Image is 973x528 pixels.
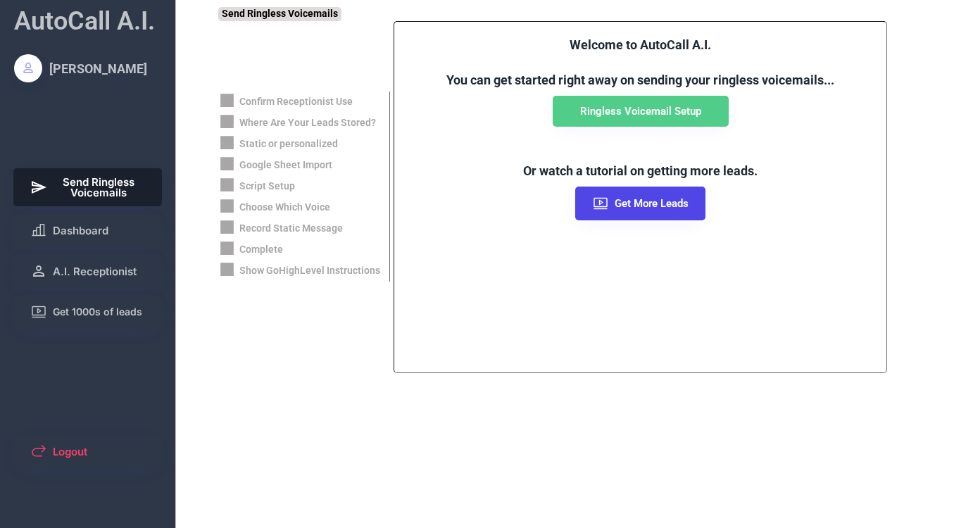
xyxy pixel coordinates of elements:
button: Logout [13,434,163,468]
div: Script Setup [239,180,295,194]
span: Get More Leads [615,199,689,209]
div: Google Sheet Import [239,158,332,172]
span: Dashboard [53,225,108,236]
button: Get More Leads [575,187,705,220]
div: Confirm Receptionist Use [239,95,353,109]
button: Dashboard [13,213,163,247]
span: A.I. Receptionist [53,266,137,277]
span: Send Ringless Voicemails [53,177,146,198]
div: Complete [239,243,283,257]
span: Logout [53,446,87,457]
div: Record Static Message [239,222,343,236]
div: [PERSON_NAME] [49,60,147,77]
font: Welcome to AutoCall A.I. You can get started right away on sending your ringless voicemails... [446,37,834,87]
div: Send Ringless Voicemails [218,7,341,21]
button: Ringless Voicemail Setup [553,96,729,127]
button: A.I. Receptionist [13,254,163,288]
button: Send Ringless Voicemails [13,168,163,206]
div: AutoCall A.I. [14,4,155,39]
span: Get 1000s of leads [53,307,142,317]
div: Show GoHighLevel Instructions [239,264,380,278]
button: Get 1000s of leads [13,295,163,329]
div: Choose Which Voice [239,201,330,215]
div: Static or personalized [239,137,338,151]
font: Or watch a tutorial on getting more leads. [523,163,758,178]
div: Where Are Your Leads Stored? [239,116,376,130]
